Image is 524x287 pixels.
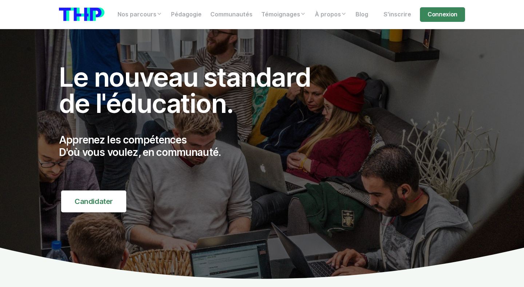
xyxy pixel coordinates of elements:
[59,134,327,158] p: Apprenez les compétences D'où vous voulez, en communauté.
[379,7,416,22] a: S'inscrire
[113,7,167,22] a: Nos parcours
[59,64,327,117] h1: Le nouveau standard de l'éducation.
[59,8,104,21] img: logo
[310,7,351,22] a: À propos
[206,7,257,22] a: Communautés
[351,7,373,22] a: Blog
[167,7,206,22] a: Pédagogie
[61,190,126,212] a: Candidater
[257,7,310,22] a: Témoignages
[420,7,465,22] a: Connexion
